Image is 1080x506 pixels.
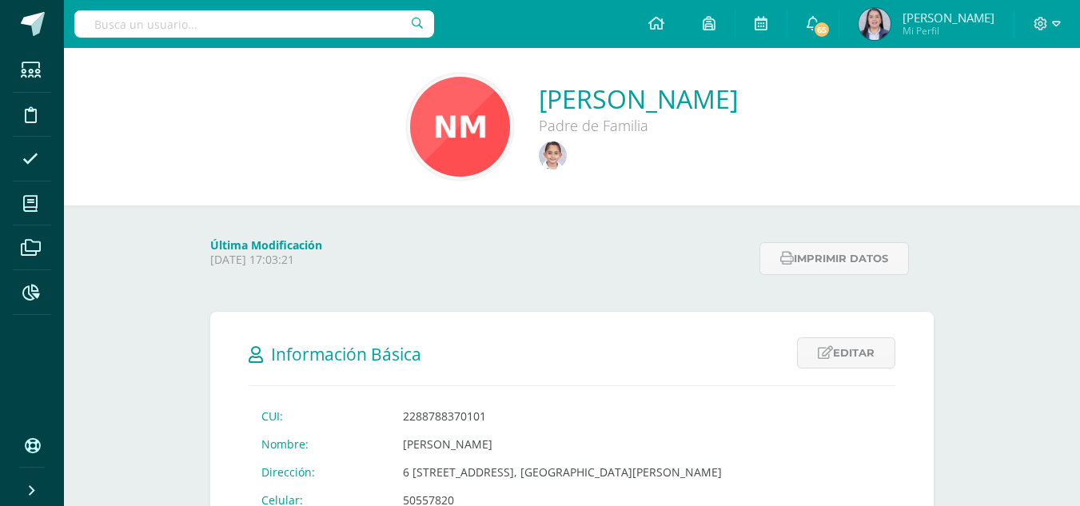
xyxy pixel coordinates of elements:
[759,242,909,275] button: Imprimir datos
[390,402,735,430] td: 2288788370101
[249,458,390,486] td: Dirección:
[74,10,434,38] input: Busca un usuario...
[390,458,735,486] td: 6 [STREET_ADDRESS], [GEOGRAPHIC_DATA][PERSON_NAME]
[859,8,891,40] img: 2d65b1c349409d80be4ac5e5dc811f01.png
[271,343,421,365] span: Información Básica
[410,77,510,177] img: 95a73264335ecec0aafa147f0edf8a79.png
[797,337,895,369] a: Editar
[249,430,390,458] td: Nombre:
[539,82,738,116] a: [PERSON_NAME]
[210,253,750,267] p: [DATE] 17:03:21
[390,430,735,458] td: [PERSON_NAME]
[903,24,994,38] span: Mi Perfil
[813,21,831,38] span: 65
[903,10,994,26] span: [PERSON_NAME]
[210,237,750,253] h4: Última Modificación
[539,141,567,169] img: a696b290f91143901f7fe8e16fad39e2.png
[249,402,390,430] td: CUI:
[539,116,738,135] div: Padre de Familia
